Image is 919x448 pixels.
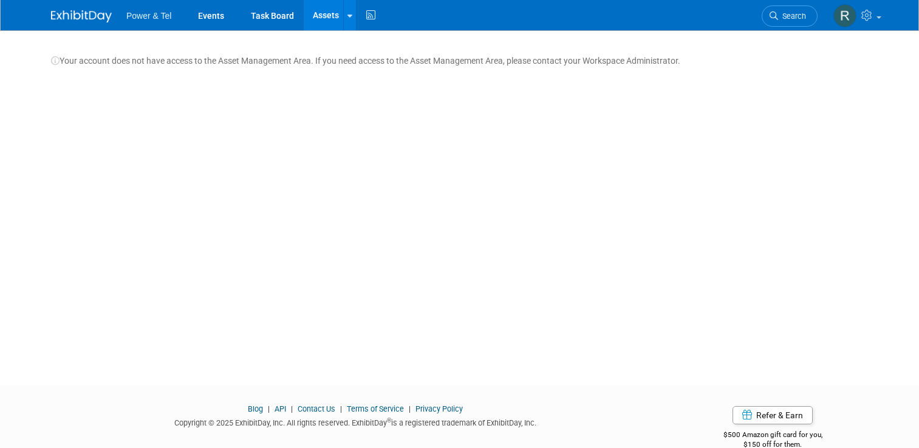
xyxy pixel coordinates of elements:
[733,406,813,424] a: Refer & Earn
[778,12,806,21] span: Search
[347,404,404,413] a: Terms of Service
[337,404,345,413] span: |
[248,404,263,413] a: Blog
[415,404,463,413] a: Privacy Policy
[298,404,335,413] a: Contact Us
[51,42,868,67] div: Your account does not have access to the Asset Management Area. If you need access to the Asset M...
[51,10,112,22] img: ExhibitDay
[762,5,818,27] a: Search
[406,404,414,413] span: |
[833,4,856,27] img: Raul Acuna
[126,11,171,21] span: Power & Tel
[288,404,296,413] span: |
[387,417,391,424] sup: ®
[275,404,286,413] a: API
[51,415,659,429] div: Copyright © 2025 ExhibitDay, Inc. All rights reserved. ExhibitDay is a registered trademark of Ex...
[265,404,273,413] span: |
